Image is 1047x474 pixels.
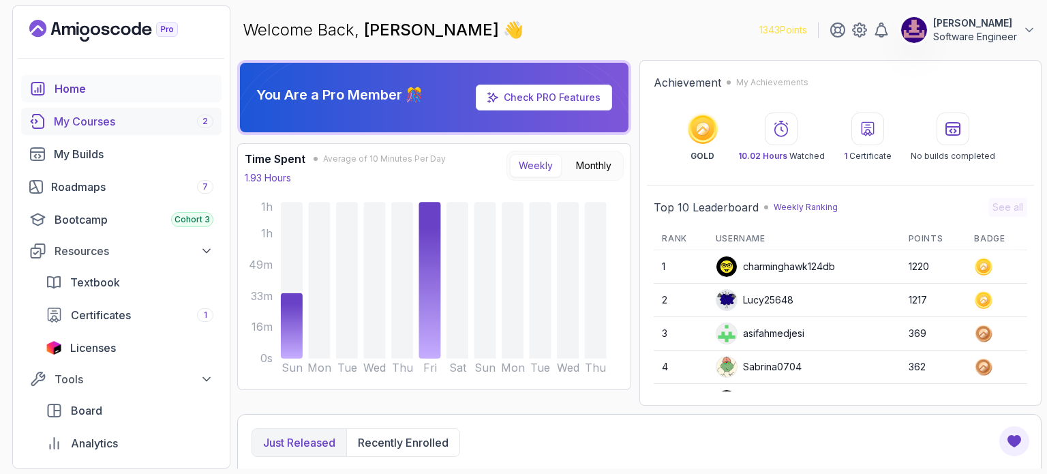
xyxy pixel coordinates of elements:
[204,310,207,321] span: 1
[21,75,222,102] a: home
[174,214,210,225] span: Cohort 3
[449,361,467,374] tspan: Sat
[654,384,707,417] td: 5
[54,113,213,130] div: My Courses
[900,284,967,317] td: 1217
[900,228,967,250] th: Points
[844,151,892,162] p: Certificate
[37,430,222,457] a: analytics
[245,151,305,167] h3: Time Spent
[844,151,847,161] span: 1
[337,361,357,374] tspan: Tue
[346,429,459,456] button: Recently enrolled
[716,323,737,344] img: user profile image
[21,108,222,135] a: courses
[998,425,1031,458] button: Open Feedback Button
[901,17,927,43] img: user profile image
[21,206,222,233] a: bootcamp
[474,361,496,374] tspan: Sun
[900,351,967,384] td: 362
[260,353,273,366] tspan: 0s
[716,389,791,411] div: VankataSz
[501,361,525,374] tspan: Mon
[71,307,131,323] span: Certificates
[21,140,222,168] a: builds
[256,85,423,104] p: You Are a Pro Member 🎊
[323,153,446,164] span: Average of 10 Minutes Per Day
[476,85,612,110] a: Check PRO Features
[716,357,737,377] img: default monster avatar
[911,151,995,162] p: No builds completed
[70,340,116,356] span: Licenses
[363,361,386,374] tspan: Wed
[716,356,802,378] div: Sabrina0704
[738,151,787,161] span: 10.02 Hours
[716,323,804,344] div: asifahmedjesi
[716,256,737,277] img: user profile image
[654,199,759,216] h2: Top 10 Leaderboard
[759,23,807,37] p: 1343 Points
[21,239,222,263] button: Resources
[55,371,213,387] div: Tools
[708,228,900,250] th: Username
[252,321,273,334] tspan: 16m
[251,290,273,303] tspan: 33m
[654,351,707,384] td: 4
[37,334,222,361] a: licenses
[245,171,291,185] p: 1.93 Hours
[738,151,825,162] p: Watched
[21,173,222,201] a: roadmaps
[54,146,213,162] div: My Builds
[21,367,222,391] button: Tools
[774,202,838,213] p: Weekly Ranking
[736,77,808,88] p: My Achievements
[249,258,273,271] tspan: 49m
[691,151,714,162] p: GOLD
[51,179,213,195] div: Roadmaps
[70,274,120,291] span: Textbook
[261,201,273,213] tspan: 1h
[202,116,208,127] span: 2
[933,30,1017,44] p: Software Engineer
[654,317,707,351] td: 3
[55,211,213,228] div: Bootcamp
[261,227,273,240] tspan: 1h
[716,256,835,278] div: charminghawk124db
[900,16,1036,44] button: user profile image[PERSON_NAME]Software Engineer
[282,361,303,374] tspan: Sun
[900,317,967,351] td: 369
[252,429,346,456] button: Just released
[531,361,551,374] tspan: Tue
[654,284,707,317] td: 2
[423,361,437,374] tspan: Fri
[900,384,967,417] td: 258
[510,154,562,177] button: Weekly
[504,91,601,103] a: Check PRO Features
[243,19,523,41] p: Welcome Back,
[933,16,1017,30] p: [PERSON_NAME]
[900,250,967,284] td: 1220
[586,361,607,374] tspan: Thu
[358,434,449,451] p: Recently enrolled
[364,20,503,40] span: [PERSON_NAME]
[29,20,209,42] a: Landing page
[55,243,213,259] div: Resources
[654,74,721,91] h2: Achievement
[37,269,222,296] a: textbook
[263,434,335,451] p: Just released
[55,80,213,97] div: Home
[654,228,707,250] th: Rank
[71,435,118,451] span: Analytics
[46,341,62,355] img: jetbrains icon
[966,228,1027,250] th: Badge
[392,361,413,374] tspan: Thu
[37,301,222,329] a: certificates
[654,250,707,284] td: 1
[557,361,579,374] tspan: Wed
[988,198,1027,217] button: See all
[567,154,620,177] button: Monthly
[307,361,331,374] tspan: Mon
[503,19,523,41] span: 👋
[37,397,222,424] a: board
[202,181,208,192] span: 7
